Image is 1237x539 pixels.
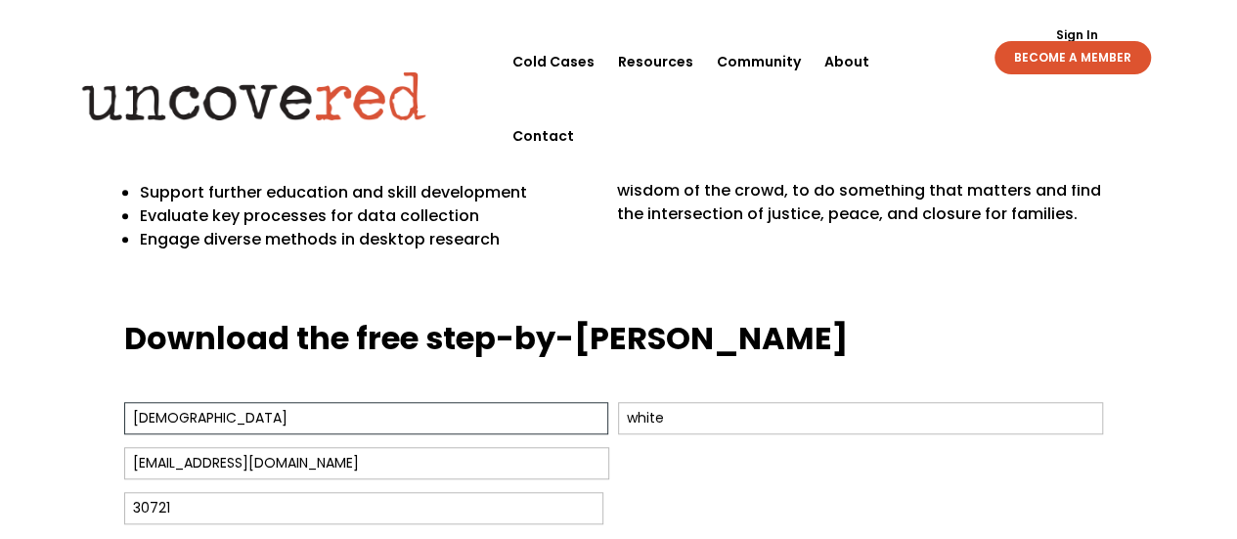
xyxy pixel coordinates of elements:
[66,58,442,134] img: Uncovered logo
[618,24,693,99] a: Resources
[124,402,609,434] input: First Name
[124,447,609,479] input: Email
[140,204,585,228] p: Evaluate key processes for data collection
[124,317,1114,371] h3: Download the free step-by-[PERSON_NAME]
[1044,29,1108,41] a: Sign In
[618,402,1103,434] input: Last Name
[512,24,595,99] a: Cold Cases
[824,24,869,99] a: About
[512,99,574,173] a: Contact
[717,24,801,99] a: Community
[140,181,585,204] p: Support further education and skill development
[140,228,585,251] p: Engage diverse methods in desktop research
[994,41,1151,74] a: BECOME A MEMBER
[124,492,603,524] input: Zip Code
